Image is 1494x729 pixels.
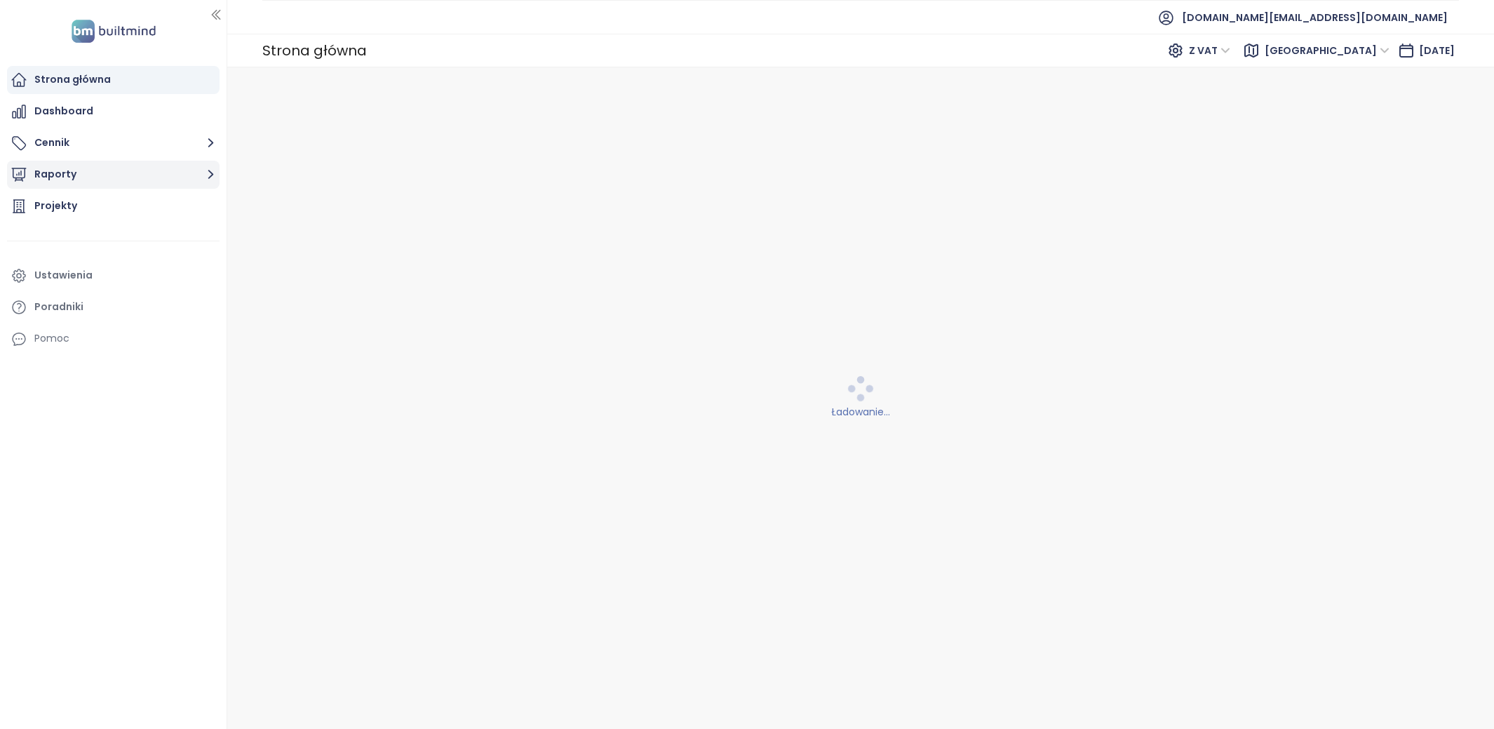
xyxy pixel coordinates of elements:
[1182,1,1448,34] span: [DOMAIN_NAME][EMAIL_ADDRESS][DOMAIN_NAME]
[7,293,220,321] a: Poradniki
[7,161,220,189] button: Raporty
[7,192,220,220] a: Projekty
[34,298,83,316] div: Poradniki
[34,102,93,120] div: Dashboard
[7,129,220,157] button: Cennik
[1265,40,1389,61] span: Gdańsk
[7,262,220,290] a: Ustawienia
[67,17,160,46] img: logo
[7,325,220,353] div: Pomoc
[34,197,77,215] div: Projekty
[1189,40,1230,61] span: Z VAT
[34,71,111,88] div: Strona główna
[262,36,367,65] div: Strona główna
[1419,44,1455,58] span: [DATE]
[7,66,220,94] a: Strona główna
[34,330,69,347] div: Pomoc
[7,98,220,126] a: Dashboard
[236,404,1486,420] div: Ładowanie...
[34,267,93,284] div: Ustawienia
